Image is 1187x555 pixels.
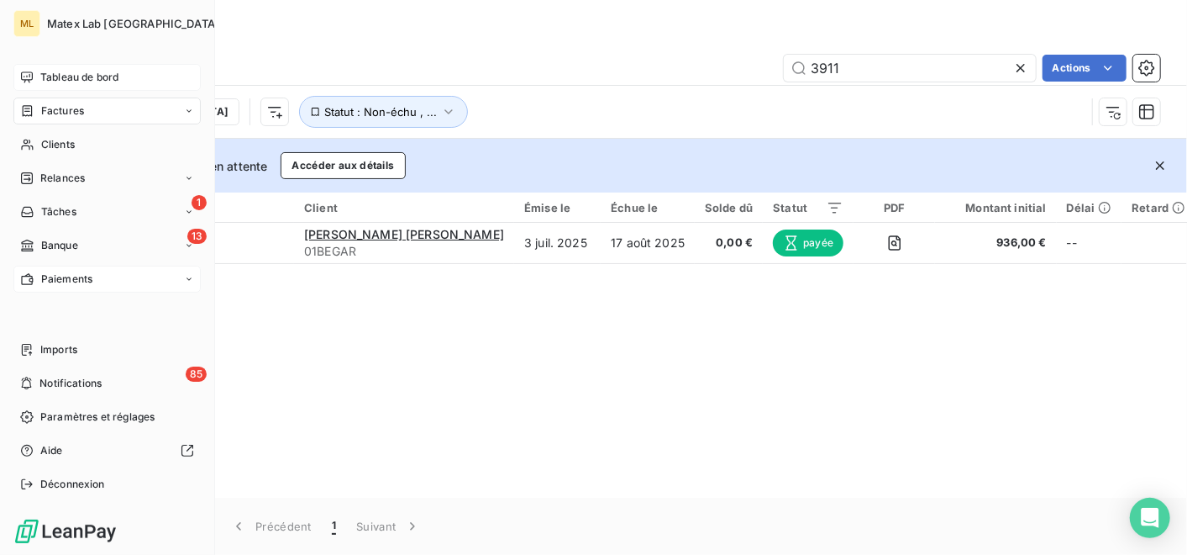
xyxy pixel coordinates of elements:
div: Open Intercom Messenger [1130,498,1170,538]
button: Suivant [346,509,431,544]
span: 0,00 € [705,235,753,251]
span: Imports [40,342,77,357]
span: Paiements [41,272,92,287]
span: Factures [41,103,84,119]
span: Clients [41,137,75,152]
img: Logo LeanPay [13,518,118,545]
span: 936,00 € [945,235,1046,251]
div: Solde dû [705,201,753,214]
span: Paramètres et réglages [40,410,155,425]
div: Client [304,201,504,214]
button: Statut : Non-échu , ... [299,96,468,128]
span: Déconnexion [40,477,105,492]
span: Statut : Non-échu , ... [324,105,437,119]
div: Statut [773,201,843,214]
div: Délai [1067,201,1112,214]
button: Accéder aux détails [281,152,405,179]
span: 13 [187,229,207,244]
td: 3 juil. 2025 [514,223,601,263]
span: [PERSON_NAME] [PERSON_NAME] [304,227,504,241]
td: 17 août 2025 [601,223,695,263]
span: payée [773,230,843,256]
span: 85 [186,367,207,382]
span: Tableau de bord [40,70,118,85]
span: Tâches [41,204,76,219]
div: Retard [1132,201,1185,214]
button: Précédent [220,509,322,544]
span: Banque [41,238,78,253]
div: Émise le [524,201,591,214]
span: 01BEGAR [304,243,504,260]
span: Notifications [39,376,102,391]
span: Aide [40,443,63,458]
button: 1 [322,509,346,544]
div: PDF [864,201,925,214]
a: Aide [13,437,201,464]
td: -- [1057,223,1122,263]
span: Relances [40,171,85,186]
input: Rechercher [784,55,1036,82]
div: Montant initial [945,201,1046,214]
span: 1 [192,195,207,210]
span: 1 [332,518,336,535]
button: Actions [1043,55,1127,82]
div: ML [13,10,40,37]
div: Échue le [611,201,685,214]
span: Matex Lab [GEOGRAPHIC_DATA] [47,17,219,30]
